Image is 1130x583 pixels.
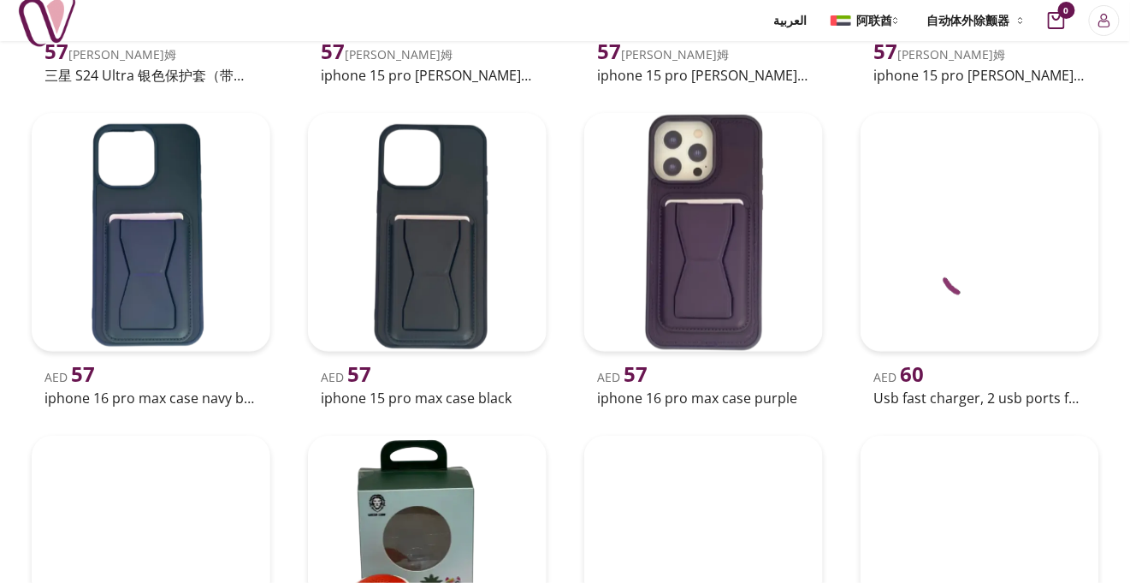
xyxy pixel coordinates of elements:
img: uae-gifts-USB Fast Charger, 2 USB Ports Fast Charger Plug with 20W Quick 3.0 Smart Charger Adapte... [861,113,1099,352]
img: uae-gifts-iPhone 15 Pro Max case black [308,113,547,352]
font: [PERSON_NAME]姆 [69,46,177,62]
font: 57 [598,37,622,65]
font: [PERSON_NAME]姆 [622,46,730,62]
h2: iphone 16 pro max case navy blue [45,388,257,408]
font: 自动体外除颤器 [926,12,1010,28]
button: 自动体外除颤器 [916,12,1031,29]
a: uae-gifts-iPhone 16 Pro Max case purpleAED 57iphone 16 pro max case purple [577,106,830,412]
span: AED [322,369,372,385]
span: 60 [901,360,925,388]
font: 57 [45,37,69,65]
button: 购物车按钮 [1048,12,1065,29]
font: 0 [1064,4,1069,16]
span: 57 [72,360,96,388]
font: 57 [874,37,898,65]
span: AED [598,369,648,385]
font: 阿联酋 [856,12,892,28]
img: Arabic_dztd3n.png [831,15,851,26]
button: 登录 [1089,5,1120,36]
a: uae-gifts-iPhone 15 Pro Max case blackAED 57iphone 15 pro max case black [301,106,553,412]
span: AED [45,369,96,385]
font: 三星 S24 Ultra 银色保护套（带钱包） [45,66,275,85]
img: uae-gifts-iPhone 16 Pro Max case navy blue [32,113,270,352]
font: العربية [773,12,807,28]
span: 57 [348,360,372,388]
a: uae-gifts-iPhone 16 Pro Max case navy blueAED 57iphone 16 pro max case navy blue [25,106,277,412]
span: AED [874,369,925,385]
font: [PERSON_NAME]姆 [898,46,1006,62]
font: [PERSON_NAME]姆 [346,46,453,62]
h2: iphone 15 pro max case black [322,388,533,408]
button: 阿联酋 [827,12,906,29]
h2: iphone 16 pro max case purple [598,388,809,408]
span: 57 [624,360,648,388]
h2: Usb fast charger, 2 usb ports fast charger plug with 20w quick 3.0 smart charger adapter, multi u... [874,388,1086,408]
img: uae-gifts-iPhone 16 Pro Max case purple [584,113,823,352]
font: iphone 15 pro [PERSON_NAME] 透明保护套（附图片 2） [598,66,950,85]
a: uae-gifts-USB Fast Charger, 2 USB Ports Fast Charger Plug with 20W Quick 3.0 Smart Charger Adapte... [854,106,1106,412]
font: iphone 15 pro [PERSON_NAME] 透明保护套（带图片 3） [322,66,673,85]
font: 57 [322,37,346,65]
